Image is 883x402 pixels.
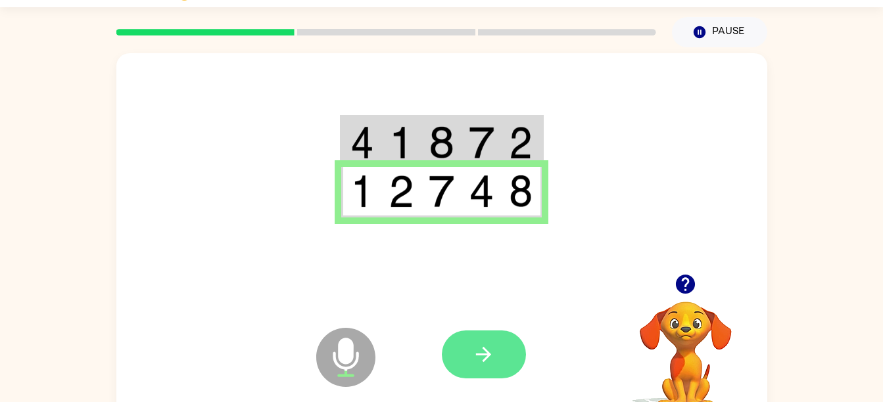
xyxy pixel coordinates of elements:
[429,126,454,159] img: 8
[350,126,374,159] img: 4
[469,175,494,208] img: 4
[509,126,533,159] img: 2
[350,175,374,208] img: 1
[389,175,414,208] img: 2
[389,126,414,159] img: 1
[672,17,767,47] button: Pause
[429,175,454,208] img: 7
[509,175,533,208] img: 8
[469,126,494,159] img: 7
